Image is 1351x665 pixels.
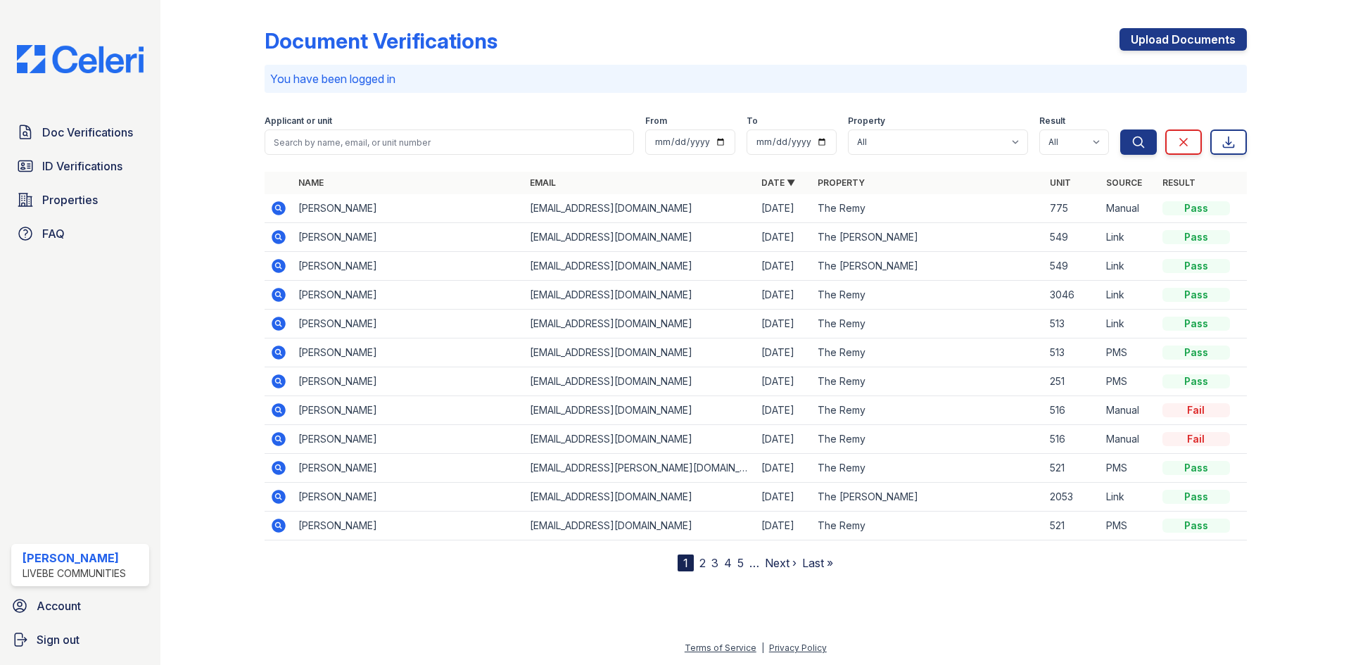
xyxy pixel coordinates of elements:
[765,556,797,570] a: Next ›
[756,483,812,512] td: [DATE]
[1101,223,1157,252] td: Link
[265,129,634,155] input: Search by name, email, or unit number
[1044,194,1101,223] td: 775
[1162,519,1230,533] div: Pass
[812,281,1044,310] td: The Remy
[293,454,524,483] td: [PERSON_NAME]
[761,642,764,653] div: |
[1101,252,1157,281] td: Link
[270,70,1241,87] p: You have been logged in
[1101,310,1157,338] td: Link
[293,281,524,310] td: [PERSON_NAME]
[1162,403,1230,417] div: Fail
[1106,177,1142,188] a: Source
[1101,512,1157,540] td: PMS
[530,177,556,188] a: Email
[1044,454,1101,483] td: 521
[293,310,524,338] td: [PERSON_NAME]
[293,252,524,281] td: [PERSON_NAME]
[756,425,812,454] td: [DATE]
[645,115,667,127] label: From
[756,512,812,540] td: [DATE]
[1044,310,1101,338] td: 513
[524,194,756,223] td: [EMAIL_ADDRESS][DOMAIN_NAME]
[1044,425,1101,454] td: 516
[1101,483,1157,512] td: Link
[749,555,759,571] span: …
[1044,396,1101,425] td: 516
[42,225,65,242] span: FAQ
[1101,367,1157,396] td: PMS
[1044,338,1101,367] td: 513
[524,281,756,310] td: [EMAIL_ADDRESS][DOMAIN_NAME]
[1039,115,1065,127] label: Result
[812,252,1044,281] td: The [PERSON_NAME]
[524,338,756,367] td: [EMAIL_ADDRESS][DOMAIN_NAME]
[42,158,122,175] span: ID Verifications
[293,223,524,252] td: [PERSON_NAME]
[756,396,812,425] td: [DATE]
[761,177,795,188] a: Date ▼
[23,550,126,566] div: [PERSON_NAME]
[769,642,827,653] a: Privacy Policy
[1101,425,1157,454] td: Manual
[524,483,756,512] td: [EMAIL_ADDRESS][DOMAIN_NAME]
[1162,177,1195,188] a: Result
[812,425,1044,454] td: The Remy
[812,454,1044,483] td: The Remy
[756,252,812,281] td: [DATE]
[524,396,756,425] td: [EMAIL_ADDRESS][DOMAIN_NAME]
[1162,259,1230,273] div: Pass
[1120,28,1247,51] a: Upload Documents
[1162,230,1230,244] div: Pass
[1044,281,1101,310] td: 3046
[756,367,812,396] td: [DATE]
[524,223,756,252] td: [EMAIL_ADDRESS][DOMAIN_NAME]
[1162,432,1230,446] div: Fail
[6,45,155,73] img: CE_Logo_Blue-a8612792a0a2168367f1c8372b55b34899dd931a85d93a1a3d3e32e68fde9ad4.png
[1162,461,1230,475] div: Pass
[42,191,98,208] span: Properties
[812,310,1044,338] td: The Remy
[293,367,524,396] td: [PERSON_NAME]
[699,556,706,570] a: 2
[818,177,865,188] a: Property
[848,115,885,127] label: Property
[1044,252,1101,281] td: 549
[11,186,149,214] a: Properties
[298,177,324,188] a: Name
[37,597,81,614] span: Account
[812,338,1044,367] td: The Remy
[1101,338,1157,367] td: PMS
[812,194,1044,223] td: The Remy
[1044,367,1101,396] td: 251
[1044,483,1101,512] td: 2053
[524,367,756,396] td: [EMAIL_ADDRESS][DOMAIN_NAME]
[747,115,758,127] label: To
[756,194,812,223] td: [DATE]
[812,396,1044,425] td: The Remy
[37,631,80,648] span: Sign out
[1162,317,1230,331] div: Pass
[524,454,756,483] td: [EMAIL_ADDRESS][PERSON_NAME][DOMAIN_NAME]
[293,338,524,367] td: [PERSON_NAME]
[1044,512,1101,540] td: 521
[737,556,744,570] a: 5
[756,454,812,483] td: [DATE]
[1101,396,1157,425] td: Manual
[756,281,812,310] td: [DATE]
[11,220,149,248] a: FAQ
[42,124,133,141] span: Doc Verifications
[802,556,833,570] a: Last »
[1101,454,1157,483] td: PMS
[678,555,694,571] div: 1
[6,626,155,654] a: Sign out
[1044,223,1101,252] td: 549
[1162,374,1230,388] div: Pass
[1050,177,1071,188] a: Unit
[524,425,756,454] td: [EMAIL_ADDRESS][DOMAIN_NAME]
[1162,346,1230,360] div: Pass
[812,512,1044,540] td: The Remy
[812,367,1044,396] td: The Remy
